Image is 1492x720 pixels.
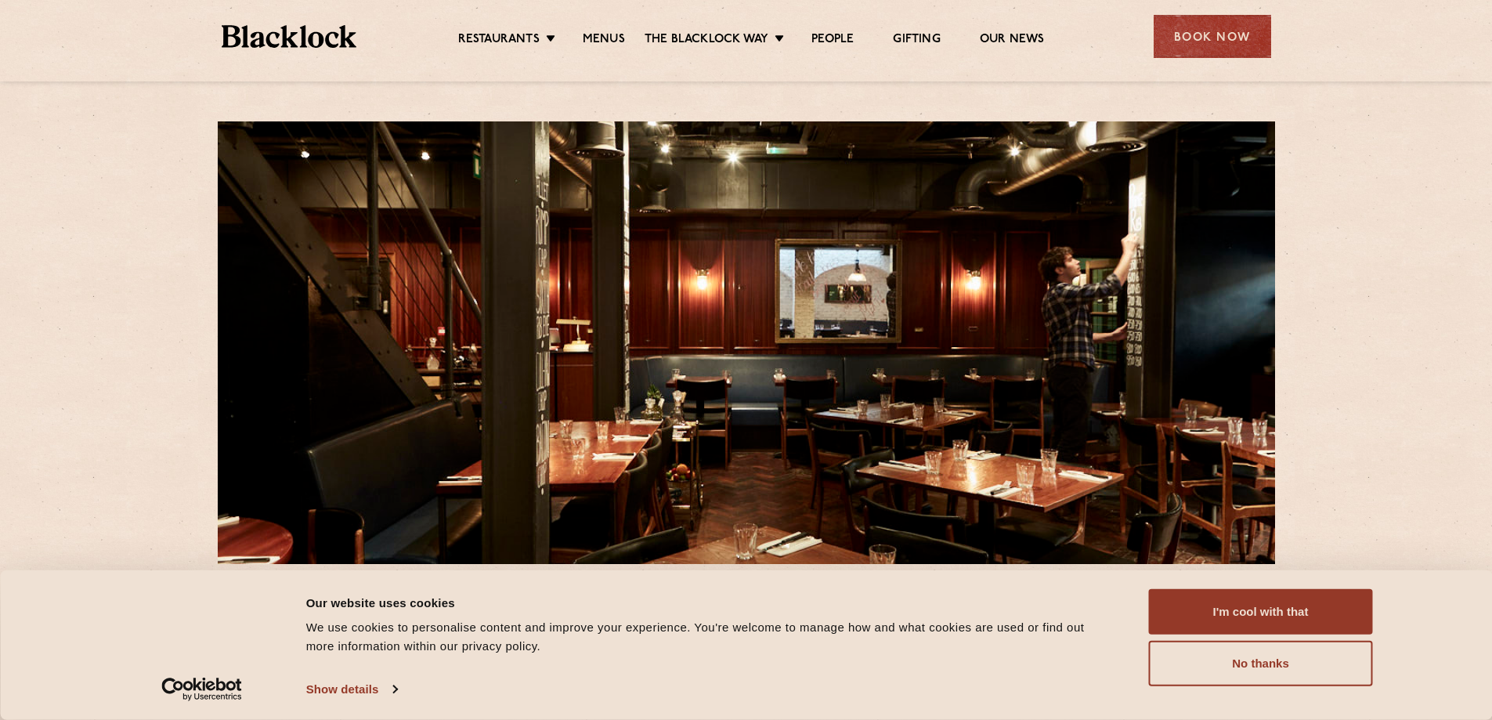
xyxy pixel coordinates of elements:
button: I'm cool with that [1149,589,1373,635]
div: Our website uses cookies [306,593,1114,612]
a: Our News [980,32,1045,49]
a: Restaurants [458,32,540,49]
div: We use cookies to personalise content and improve your experience. You're welcome to manage how a... [306,618,1114,656]
a: Menus [583,32,625,49]
a: Usercentrics Cookiebot - opens in a new window [133,678,270,701]
img: BL_Textured_Logo-footer-cropped.svg [222,25,357,48]
a: The Blacklock Way [645,32,768,49]
div: Book Now [1154,15,1271,58]
button: No thanks [1149,641,1373,686]
a: Gifting [893,32,940,49]
a: People [811,32,854,49]
a: Show details [306,678,397,701]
